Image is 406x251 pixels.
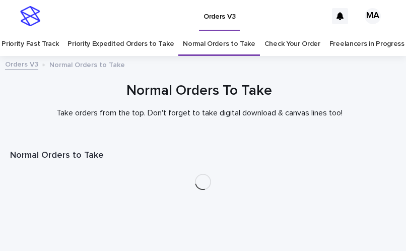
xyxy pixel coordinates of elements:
[10,82,388,100] h1: Normal Orders To Take
[329,32,404,56] a: Freelancers in Progress
[10,150,396,162] h1: Normal Orders to Take
[183,32,255,56] a: Normal Orders to Take
[20,6,40,26] img: stacker-logo-s-only.png
[10,108,388,118] p: Take orders from the top. Don't forget to take digital download & canvas lines too!
[67,32,174,56] a: Priority Expedited Orders to Take
[5,58,38,70] a: Orders V3
[49,58,125,70] p: Normal Orders to Take
[264,32,320,56] a: Check Your Order
[365,8,381,24] div: MA
[2,32,58,56] a: Priority Fast Track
